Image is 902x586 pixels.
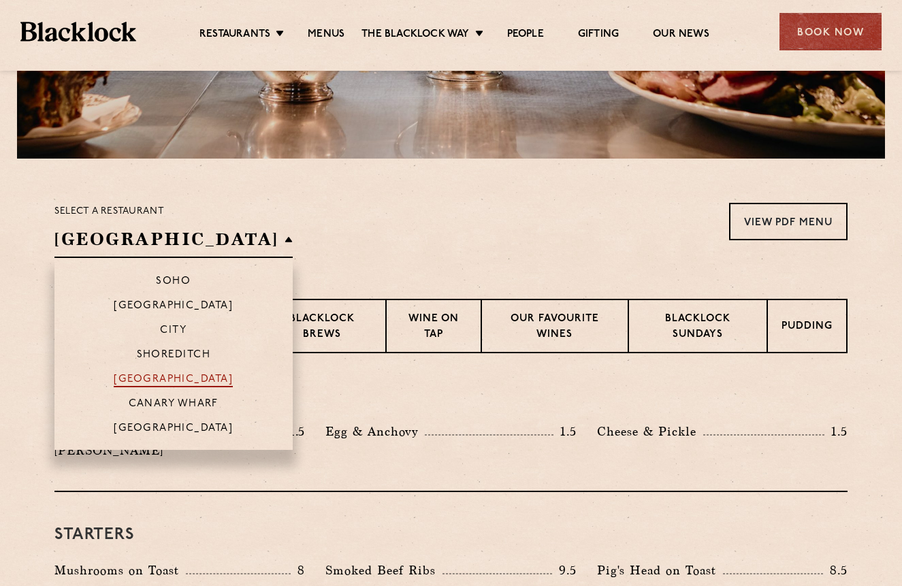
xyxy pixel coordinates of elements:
p: [GEOGRAPHIC_DATA] [114,423,233,436]
a: Our News [653,28,709,43]
p: City [160,325,187,338]
p: 1.5 [553,423,577,440]
p: Blacklock Sundays [643,312,753,344]
p: 1.5 [824,423,848,440]
a: Restaurants [199,28,270,43]
p: Egg & Anchovy [325,422,425,441]
p: Our favourite wines [496,312,613,344]
p: Wine on Tap [400,312,467,344]
p: 8.5 [823,561,848,579]
p: Soho [156,276,191,289]
p: 1.5 [283,423,306,440]
h3: Starters [54,526,848,544]
p: Mushrooms on Toast [54,561,186,580]
p: [GEOGRAPHIC_DATA] [114,374,233,387]
a: View PDF Menu [729,203,848,240]
a: Gifting [578,28,619,43]
p: Smoked Beef Ribs [325,561,442,580]
h3: Pre Chop Bites [54,387,848,405]
p: Canary Wharf [129,398,219,412]
p: Pudding [782,319,833,336]
p: Cheese & Pickle [597,422,703,441]
div: Book Now [779,13,882,50]
p: 8 [291,561,305,579]
a: The Blacklock Way [361,28,469,43]
p: Blacklock Brews [272,312,372,344]
a: People [507,28,544,43]
p: Select a restaurant [54,203,293,221]
img: BL_Textured_Logo-footer-cropped.svg [20,22,136,42]
p: 9.5 [552,561,577,579]
p: Shoreditch [137,349,211,363]
p: [GEOGRAPHIC_DATA] [114,300,233,314]
a: Menus [308,28,344,43]
h2: [GEOGRAPHIC_DATA] [54,227,293,258]
p: Pig's Head on Toast [597,561,723,580]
